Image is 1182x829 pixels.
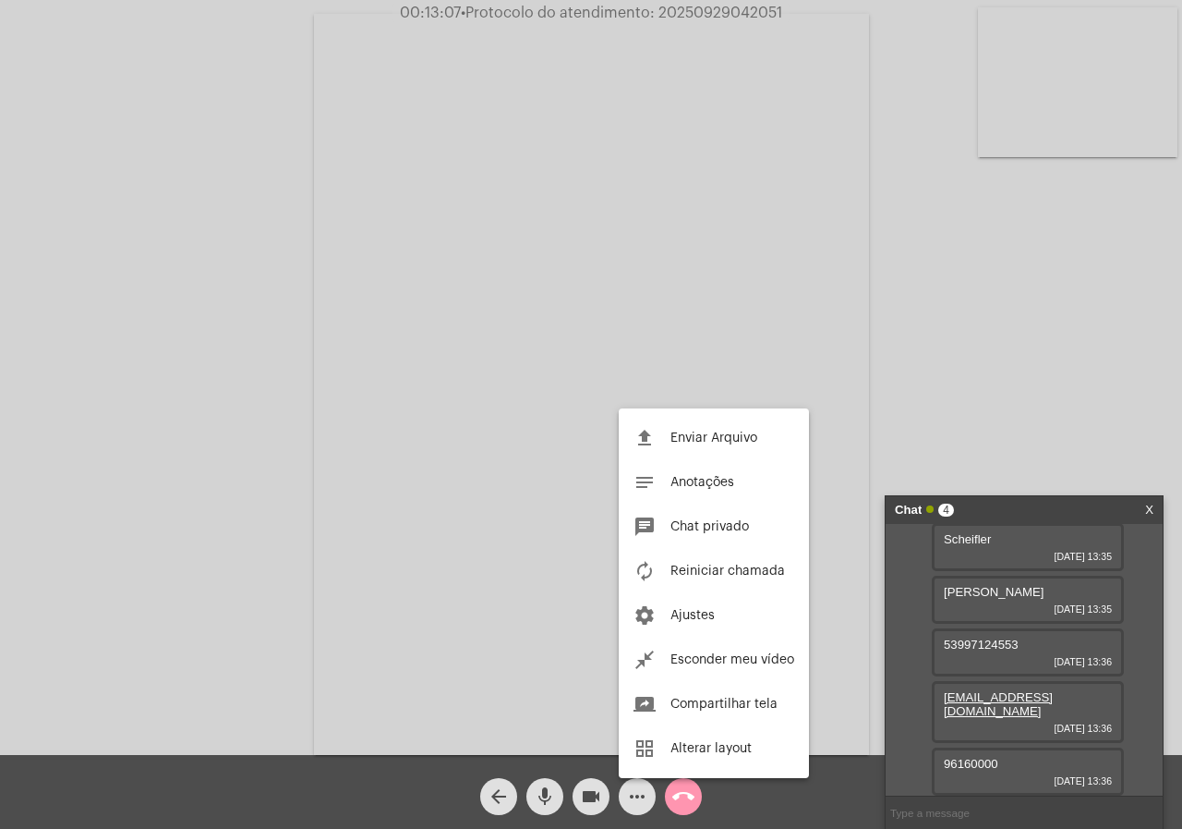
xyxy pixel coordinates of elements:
span: Chat privado [670,520,749,533]
span: Ajustes [670,609,715,622]
span: Esconder meu vídeo [670,653,794,666]
mat-icon: autorenew [633,560,656,582]
mat-icon: file_upload [633,427,656,449]
span: Alterar layout [670,742,752,755]
mat-icon: screen_share [633,693,656,715]
span: Anotações [670,476,734,489]
mat-icon: settings [633,604,656,627]
span: Enviar Arquivo [670,432,757,445]
mat-icon: grid_view [633,738,656,760]
span: Compartilhar tela [670,698,778,711]
mat-icon: close_fullscreen [633,649,656,671]
span: Reiniciar chamada [670,565,785,578]
mat-icon: chat [633,516,656,538]
mat-icon: notes [633,471,656,494]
